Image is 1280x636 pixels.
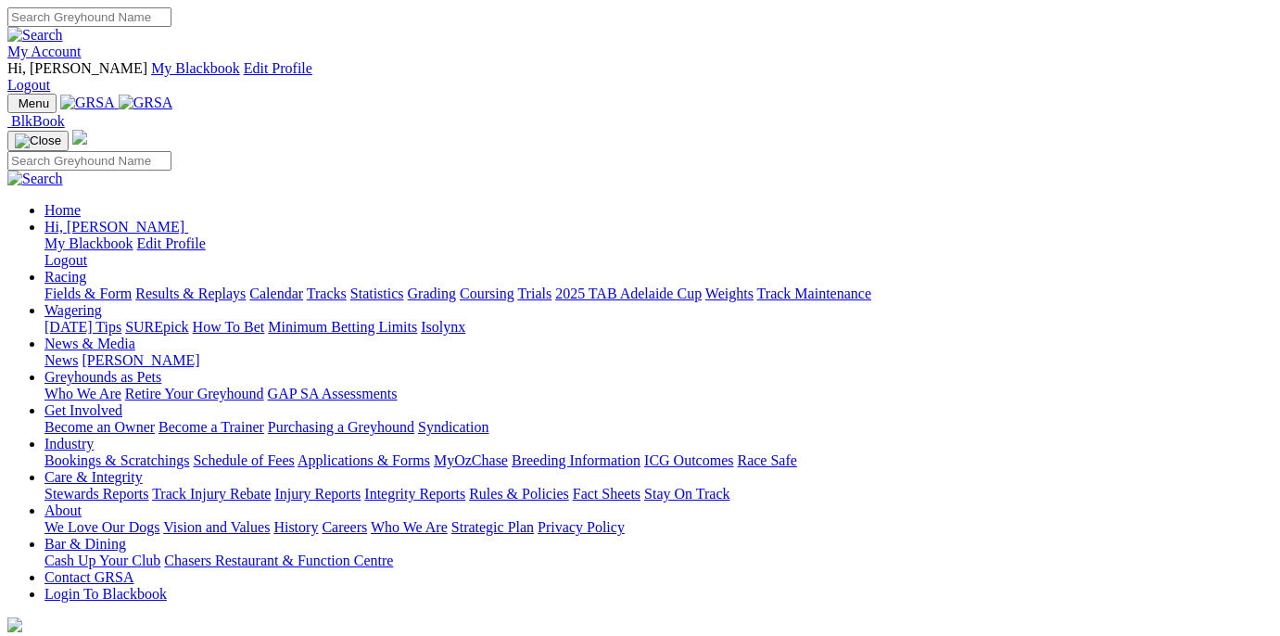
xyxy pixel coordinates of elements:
img: logo-grsa-white.png [72,130,87,145]
a: Injury Reports [274,486,361,502]
div: Racing [44,286,1273,302]
a: Rules & Policies [469,486,569,502]
a: Become a Trainer [158,419,264,435]
a: Isolynx [421,319,465,335]
span: BlkBook [11,113,65,129]
a: Track Injury Rebate [152,486,271,502]
a: Calendar [249,286,303,301]
a: Trials [517,286,551,301]
a: Stay On Track [644,486,729,502]
a: Edit Profile [244,60,312,76]
div: Wagering [44,319,1273,336]
a: Race Safe [737,452,796,468]
div: Industry [44,452,1273,469]
img: logo-grsa-white.png [7,617,22,632]
img: Search [7,27,63,44]
a: Bookings & Scratchings [44,452,189,468]
a: Login To Blackbook [44,586,167,602]
img: GRSA [119,95,173,111]
div: About [44,519,1273,536]
div: News & Media [44,352,1273,369]
a: GAP SA Assessments [268,386,398,401]
a: Statistics [350,286,404,301]
a: Retire Your Greyhound [125,386,264,401]
a: My Blackbook [151,60,240,76]
div: Bar & Dining [44,553,1273,569]
img: GRSA [60,95,115,111]
a: My Account [7,44,82,59]
a: Wagering [44,302,102,318]
div: Get Involved [44,419,1273,436]
button: Toggle navigation [7,131,69,151]
a: Results & Replays [135,286,246,301]
a: Racing [44,269,86,285]
a: Coursing [460,286,514,301]
a: [PERSON_NAME] [82,352,199,368]
a: SUREpick [125,319,188,335]
a: Logout [44,252,87,268]
a: Vision and Values [163,519,270,535]
a: Tracks [307,286,347,301]
a: Grading [408,286,456,301]
a: How To Bet [193,319,265,335]
a: Edit Profile [137,235,206,251]
a: Minimum Betting Limits [268,319,417,335]
a: Home [44,202,81,218]
button: Toggle navigation [7,94,57,113]
a: MyOzChase [434,452,508,468]
a: Hi, [PERSON_NAME] [44,219,188,235]
div: Hi, [PERSON_NAME] [44,235,1273,269]
a: We Love Our Dogs [44,519,159,535]
a: Chasers Restaurant & Function Centre [164,553,393,568]
a: My Blackbook [44,235,133,251]
a: Logout [7,77,50,93]
div: Care & Integrity [44,486,1273,502]
a: Track Maintenance [757,286,871,301]
div: My Account [7,60,1273,94]
a: Who We Are [44,386,121,401]
a: Industry [44,436,94,452]
a: Weights [705,286,754,301]
a: Become an Owner [44,419,155,435]
a: BlkBook [7,113,65,129]
a: Cash Up Your Club [44,553,160,568]
a: Strategic Plan [451,519,534,535]
a: ICG Outcomes [644,452,733,468]
a: About [44,502,82,518]
a: Breeding Information [512,452,640,468]
a: News [44,352,78,368]
a: Contact GRSA [44,569,133,585]
img: Close [15,134,61,148]
a: Stewards Reports [44,486,148,502]
a: [DATE] Tips [44,319,121,335]
span: Hi, [PERSON_NAME] [44,219,184,235]
a: Privacy Policy [538,519,625,535]
a: Bar & Dining [44,536,126,552]
input: Search [7,151,171,171]
a: History [273,519,318,535]
a: Greyhounds as Pets [44,369,161,385]
a: Care & Integrity [44,469,143,485]
a: Get Involved [44,402,122,418]
a: Fields & Form [44,286,132,301]
a: Integrity Reports [364,486,465,502]
a: Applications & Forms [298,452,430,468]
a: Syndication [418,419,488,435]
span: Menu [19,96,49,110]
a: Careers [322,519,367,535]
a: 2025 TAB Adelaide Cup [555,286,702,301]
input: Search [7,7,171,27]
img: Search [7,171,63,187]
a: Schedule of Fees [193,452,294,468]
a: Fact Sheets [573,486,640,502]
a: News & Media [44,336,135,351]
a: Purchasing a Greyhound [268,419,414,435]
div: Greyhounds as Pets [44,386,1273,402]
a: Who We Are [371,519,448,535]
span: Hi, [PERSON_NAME] [7,60,147,76]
